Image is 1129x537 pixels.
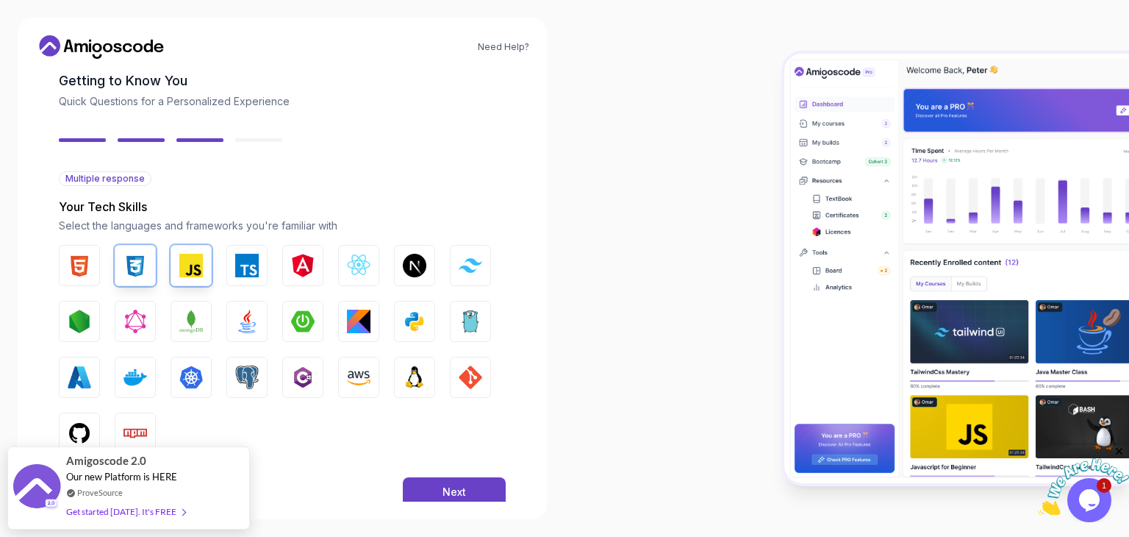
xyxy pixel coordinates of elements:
[66,471,177,483] span: Our new Platform is HERE
[450,301,491,342] button: Go
[347,254,370,277] img: React.js
[68,254,91,277] img: HTML
[115,245,156,286] button: CSS
[235,310,259,333] img: Java
[784,54,1129,483] img: Amigoscode Dashboard
[59,245,100,286] button: HTML
[403,366,426,389] img: Linux
[65,173,145,185] span: Multiple response
[394,357,435,398] button: Linux
[338,357,379,398] button: AWS
[459,310,482,333] img: Go
[450,245,491,286] button: Tailwind CSS
[179,366,203,389] img: Kubernetes
[459,366,482,389] img: GIT
[59,218,506,233] p: Select the languages and frameworks you're familiar with
[179,310,203,333] img: MongoDB
[68,422,91,445] img: GitHub
[478,41,529,53] a: Need Help?
[35,35,168,59] a: Home link
[459,258,482,272] img: Tailwind CSS
[442,485,466,499] div: Next
[1038,445,1129,515] iframe: chat widget
[123,366,147,389] img: Docker
[235,254,259,277] img: TypeScript
[394,301,435,342] button: Python
[59,357,100,398] button: Azure
[59,94,506,109] p: Quick Questions for a Personalized Experience
[115,413,156,454] button: Npm
[68,310,91,333] img: Node.js
[282,301,323,342] button: Spring Boot
[171,245,212,286] button: JavaScript
[338,301,379,342] button: Kotlin
[450,357,491,398] button: GIT
[403,310,426,333] img: Python
[66,452,146,469] span: Amigoscode 2.0
[59,301,100,342] button: Node.js
[171,357,212,398] button: Kubernetes
[291,254,315,277] img: Angular
[347,366,370,389] img: AWS
[59,71,506,91] h2: Getting to Know You
[66,503,185,520] div: Get started [DATE]. It's FREE
[77,486,123,499] a: ProveSource
[226,245,268,286] button: TypeScript
[13,464,61,512] img: provesource social proof notification image
[291,310,315,333] img: Spring Boot
[115,301,156,342] button: GraphQL
[282,357,323,398] button: C#
[235,366,259,389] img: PostgreSQL
[59,413,100,454] button: GitHub
[171,301,212,342] button: MongoDB
[282,245,323,286] button: Angular
[226,301,268,342] button: Java
[123,422,147,445] img: Npm
[226,357,268,398] button: PostgreSQL
[123,310,147,333] img: GraphQL
[394,245,435,286] button: Next.js
[403,477,506,507] button: Next
[59,198,506,216] p: Your Tech Skills
[347,310,370,333] img: Kotlin
[338,245,379,286] button: React.js
[291,366,315,389] img: C#
[179,254,203,277] img: JavaScript
[123,254,147,277] img: CSS
[403,254,426,277] img: Next.js
[115,357,156,398] button: Docker
[68,366,91,389] img: Azure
